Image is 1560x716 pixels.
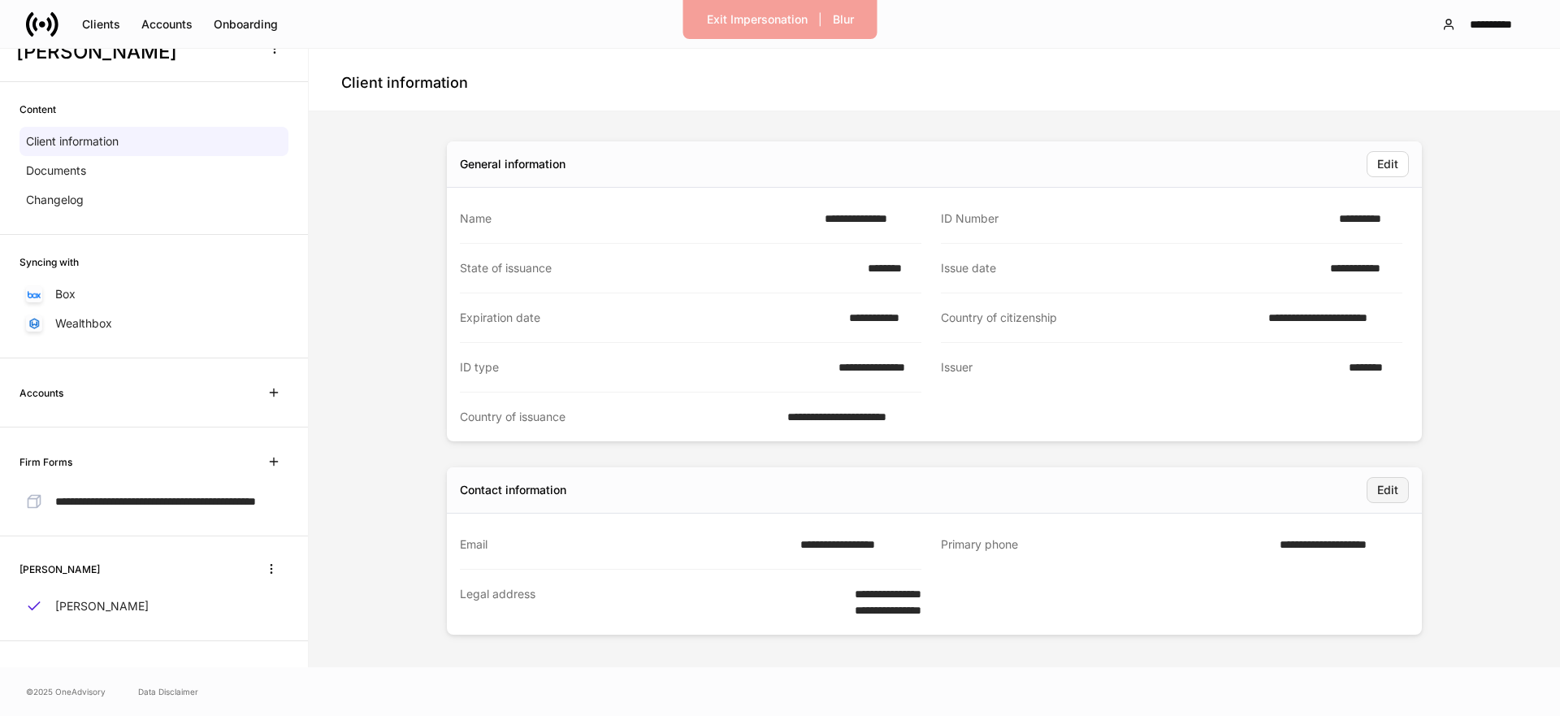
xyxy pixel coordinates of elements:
[26,192,84,208] p: Changelog
[460,409,778,425] div: Country of issuance
[460,359,829,375] div: ID type
[941,359,1339,376] div: Issuer
[19,102,56,117] h6: Content
[26,163,86,179] p: Documents
[696,7,818,33] button: Exit Impersonation
[460,260,858,276] div: State of issuance
[16,39,251,65] h3: [PERSON_NAME]
[833,14,854,25] div: Blur
[26,685,106,698] span: © 2025 OneAdvisory
[19,562,100,577] h6: [PERSON_NAME]
[707,14,808,25] div: Exit Impersonation
[28,291,41,298] img: oYqM9ojoZLfzCHUefNbBcWHcyDPbQKagtYciMC8pFl3iZXy3dU33Uwy+706y+0q2uJ1ghNQf2OIHrSh50tUd9HaB5oMc62p0G...
[341,73,468,93] h4: Client information
[19,156,288,185] a: Documents
[460,482,566,498] div: Contact information
[941,260,1320,276] div: Issue date
[214,19,278,30] div: Onboarding
[822,7,864,33] button: Blur
[19,127,288,156] a: Client information
[941,310,1259,326] div: Country of citizenship
[55,598,149,614] p: [PERSON_NAME]
[55,315,112,332] p: Wealthbox
[19,185,288,215] a: Changelog
[19,280,288,309] a: Box
[941,536,1270,553] div: Primary phone
[19,454,72,470] h6: Firm Forms
[141,19,193,30] div: Accounts
[19,385,63,401] h6: Accounts
[460,210,815,227] div: Name
[26,133,119,150] p: Client information
[19,592,288,621] a: [PERSON_NAME]
[131,11,203,37] button: Accounts
[1367,477,1409,503] button: Edit
[941,210,1329,227] div: ID Number
[55,286,76,302] p: Box
[460,156,565,172] div: General information
[138,685,198,698] a: Data Disclaimer
[1377,158,1398,170] div: Edit
[203,11,288,37] button: Onboarding
[19,309,288,338] a: Wealthbox
[460,310,839,326] div: Expiration date
[1367,151,1409,177] button: Edit
[1377,484,1398,496] div: Edit
[460,586,809,618] div: Legal address
[82,19,120,30] div: Clients
[71,11,131,37] button: Clients
[19,254,79,270] h6: Syncing with
[460,536,791,553] div: Email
